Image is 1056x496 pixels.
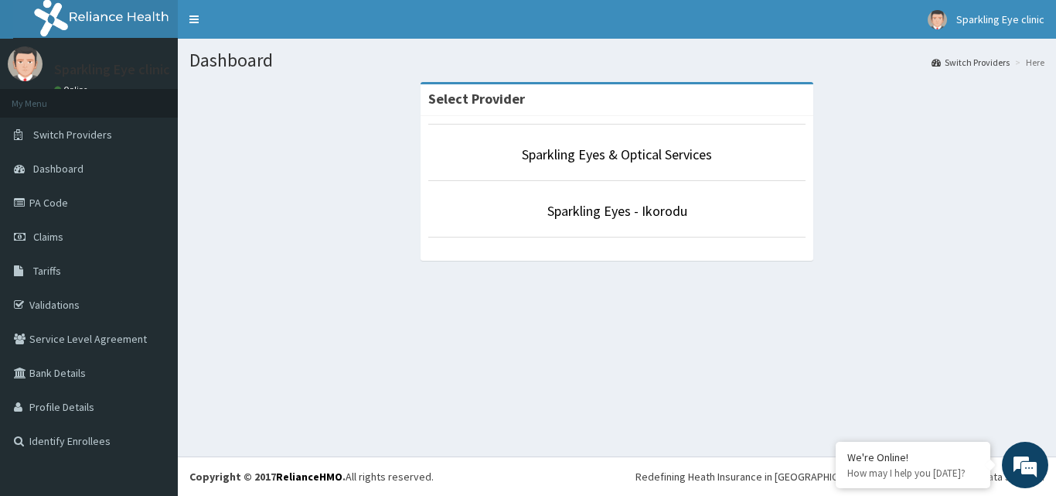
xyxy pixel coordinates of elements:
div: Redefining Heath Insurance in [GEOGRAPHIC_DATA] using Telemedicine and Data Science! [635,469,1044,484]
p: Sparkling Eye clinic [54,63,170,77]
span: Sparkling Eye clinic [956,12,1044,26]
strong: Copyright © 2017 . [189,470,346,484]
a: Switch Providers [932,56,1010,69]
h1: Dashboard [189,50,1044,70]
div: We're Online! [847,450,979,464]
li: Here [1011,56,1044,69]
strong: Select Provider [428,90,525,108]
a: Online [54,84,91,95]
span: Dashboard [33,162,83,176]
a: RelianceHMO [276,470,342,484]
span: Switch Providers [33,128,112,142]
span: Claims [33,230,63,244]
img: User Image [928,10,947,29]
p: How may I help you today? [847,467,979,480]
span: Tariffs [33,264,61,278]
footer: All rights reserved. [178,457,1056,496]
a: Sparkling Eyes & Optical Services [522,145,712,163]
a: Sparkling Eyes - Ikorodu [547,202,687,220]
img: User Image [8,46,43,81]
